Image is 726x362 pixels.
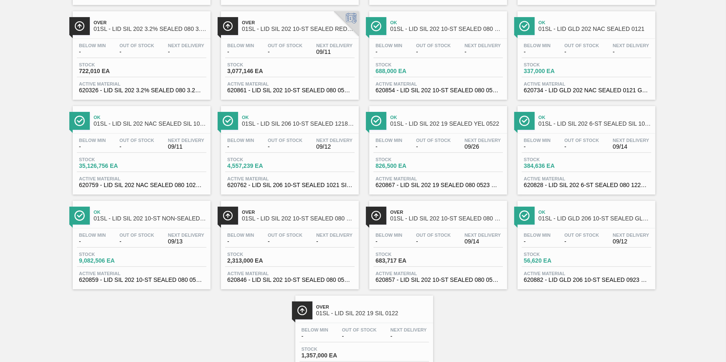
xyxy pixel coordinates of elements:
[119,49,154,55] span: -
[564,233,599,238] span: Out Of Stock
[519,210,530,221] img: Ícone
[376,68,434,74] span: 688,000 EA
[390,26,503,32] span: 01SL - LID SIL 202 10-ST SEALED 080 0618 GRN 06
[79,233,106,238] span: Below Min
[94,20,206,25] span: Over
[168,138,204,143] span: Next Delivery
[376,49,402,55] span: -
[564,49,599,55] span: -
[79,157,137,162] span: Stock
[227,157,286,162] span: Stock
[524,157,582,162] span: Stock
[363,195,511,289] a: ÍconeOver01SL - LID SIL 202 10-ST SEALED 080 0520 PNK NEBelow Min-Out Of Stock-Next Delivery09/14...
[79,258,137,264] span: 9,082,506 EA
[268,138,302,143] span: Out Of Stock
[390,121,503,127] span: 01SL - LID SIL 202 19 SEALED YEL 0522
[74,21,85,31] img: Ícone
[376,252,434,257] span: Stock
[316,233,353,238] span: Next Delivery
[227,68,286,74] span: 3,077,146 EA
[316,49,353,55] span: 09/11
[524,182,649,188] span: 620828 - LID SIL 202 6-ST SEALED 080 1222 SIL BPA
[227,233,254,238] span: Below Min
[316,304,429,309] span: Over
[376,43,402,48] span: Below Min
[391,327,427,332] span: Next Delivery
[227,182,353,188] span: 620762 - LID SIL 206 10-ST SEALED 1021 SIL 0.0090
[376,176,501,181] span: Active Material
[227,87,353,94] span: 620861 - LID SIL 202 10-ST SEALED 080 0523 RED DI
[223,21,233,31] img: Ícone
[79,62,137,67] span: Stock
[268,43,302,48] span: Out Of Stock
[376,62,434,67] span: Stock
[613,138,649,143] span: Next Delivery
[416,49,451,55] span: -
[524,138,551,143] span: Below Min
[119,138,154,143] span: Out Of Stock
[538,26,651,32] span: 01SL - LID GLD 202 NAC SEALED 0121
[302,347,360,352] span: Stock
[613,49,649,55] span: -
[376,144,402,150] span: -
[465,233,501,238] span: Next Delivery
[465,238,501,245] span: 09/14
[316,238,353,245] span: -
[168,144,204,150] span: 09/11
[316,138,353,143] span: Next Delivery
[376,157,434,162] span: Stock
[119,144,154,150] span: -
[66,195,215,289] a: ÍconeOk01SL - LID SIL 202 10-ST NON-SEALED 088 0824 SIBelow Min-Out Of Stock-Next Delivery09/13St...
[538,215,651,222] span: 01SL - LID GLD 206 10-ST SEALED GLD 0623
[390,20,503,25] span: Ok
[242,20,355,25] span: Over
[268,49,302,55] span: -
[79,238,106,245] span: -
[79,277,204,283] span: 620859 - LID SIL 202 10-ST SEALED 080 0523 SIL 06
[227,163,286,169] span: 4,557,239 EA
[538,210,651,215] span: Ok
[79,138,106,143] span: Below Min
[524,81,649,86] span: Active Material
[94,115,206,120] span: Ok
[363,5,511,100] a: ÍconeOk01SL - LID SIL 202 10-ST SEALED 080 0618 GRN 06Below Min-Out Of Stock-Next Delivery-Stock6...
[465,144,501,150] span: 09/26
[168,49,204,55] span: -
[168,238,204,245] span: 09/13
[79,49,106,55] span: -
[227,271,353,276] span: Active Material
[363,100,511,195] a: ÍconeOk01SL - LID SIL 202 19 SEALED YEL 0522Below Min-Out Of Stock-Next Delivery09/26Stock826,500...
[268,233,302,238] span: Out Of Stock
[376,138,402,143] span: Below Min
[376,87,501,94] span: 620854 - LID SIL 202 10-ST SEALED 080 0523 GRN 06
[119,233,154,238] span: Out Of Stock
[94,215,206,222] span: 01SL - LID SIL 202 10-ST NON-SEALED 088 0824 SI
[227,144,254,150] span: -
[376,258,434,264] span: 683,717 EA
[242,121,355,127] span: 01SL - LID SIL 206 10-ST SEALED 1218 SIL 2018 O
[242,26,355,32] span: 01SL - LID SIL 202 10-ST SEALED RED DI
[511,100,660,195] a: ÍconeOk01SL - LID SIL 202 6-ST SEALED SIL 1021Below Min-Out Of Stock-Next Delivery09/14Stock384,6...
[316,144,353,150] span: 09/12
[465,138,501,143] span: Next Delivery
[227,43,254,48] span: Below Min
[268,238,302,245] span: -
[376,271,501,276] span: Active Material
[371,21,381,31] img: Ícone
[227,176,353,181] span: Active Material
[524,176,649,181] span: Active Material
[390,210,503,215] span: Over
[564,144,599,150] span: -
[524,252,582,257] span: Stock
[302,327,328,332] span: Below Min
[376,182,501,188] span: 620867 - LID SIL 202 19 SEALED 080 0523 YEL DIE M
[390,215,503,222] span: 01SL - LID SIL 202 10-ST SEALED 080 0520 PNK NE
[416,238,451,245] span: -
[215,195,363,289] a: ÍconeOver01SL - LID SIL 202 10-ST SEALED 080 0618 STB 06Below Min-Out Of Stock-Next Delivery-Stoc...
[342,333,377,339] span: -
[376,238,402,245] span: -
[342,327,377,332] span: Out Of Stock
[524,68,582,74] span: 337,000 EA
[302,352,360,359] span: 1,357,000 EA
[519,116,530,126] img: Ícone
